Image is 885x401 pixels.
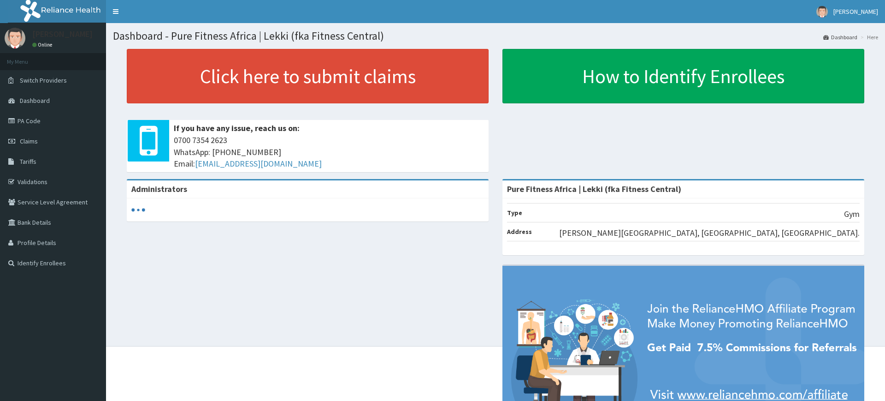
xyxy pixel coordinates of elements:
[32,42,54,48] a: Online
[174,123,300,133] b: If you have any issue, reach us on:
[858,33,878,41] li: Here
[823,33,857,41] a: Dashboard
[113,30,878,42] h1: Dashboard - Pure Fitness Africa | Lekki (fka Fitness Central)
[833,7,878,16] span: [PERSON_NAME]
[507,227,532,236] b: Address
[502,49,864,103] a: How to Identify Enrollees
[127,49,489,103] a: Click here to submit claims
[844,208,860,220] p: Gym
[5,28,25,48] img: User Image
[131,184,187,194] b: Administrators
[20,96,50,105] span: Dashboard
[131,203,145,217] svg: audio-loading
[20,137,38,145] span: Claims
[507,209,522,217] b: Type
[20,157,36,166] span: Tariffs
[195,158,322,169] a: [EMAIL_ADDRESS][DOMAIN_NAME]
[816,6,828,18] img: User Image
[507,184,681,194] strong: Pure Fitness Africa | Lekki (fka Fitness Central)
[32,30,93,38] p: [PERSON_NAME]
[174,134,484,170] span: 0700 7354 2623 WhatsApp: [PHONE_NUMBER] Email:
[559,227,860,239] p: [PERSON_NAME][GEOGRAPHIC_DATA], [GEOGRAPHIC_DATA], [GEOGRAPHIC_DATA].
[20,76,67,84] span: Switch Providers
